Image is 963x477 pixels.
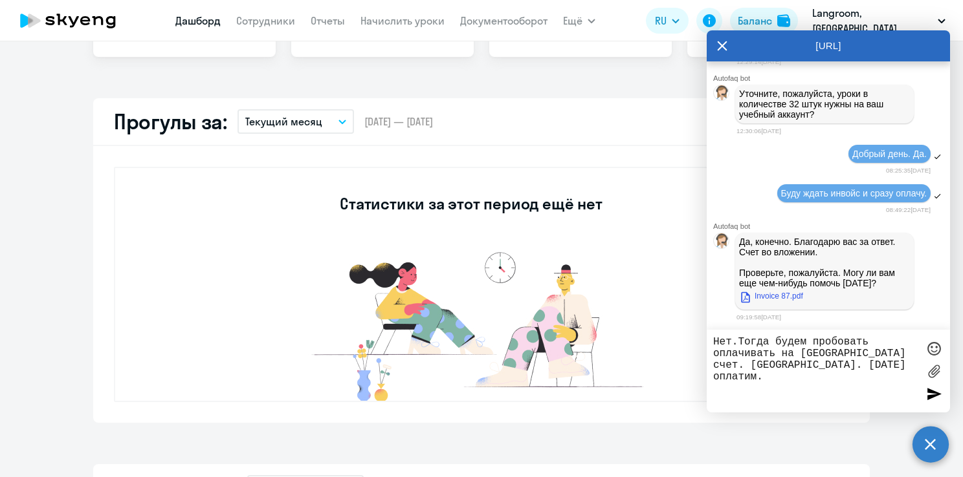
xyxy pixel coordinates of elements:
button: Langroom, [GEOGRAPHIC_DATA] "Excellent technologies" [806,5,952,36]
img: no-data [277,246,665,401]
div: Autofaq bot [713,74,950,82]
time: 12:29:14[DATE] [736,58,781,65]
p: Уточните, пожалуйста, уроки в количестве 32 штук нужны на ваш учебный аккаунт? [739,89,910,120]
p: Да, конечно. Благодарю вас за ответ. Счет во вложении. Проверьте, пожалуйста. Могу ли вам еще чем... [739,237,910,288]
time: 09:19:58[DATE] [736,313,781,321]
time: 08:25:35[DATE] [886,167,931,174]
button: Текущий месяц [238,109,354,134]
div: Баланс [738,13,772,28]
span: RU [655,13,667,28]
a: Документооборот [460,14,548,27]
button: RU [646,8,689,34]
h3: Статистики за этот период ещё нет [340,193,602,214]
a: Отчеты [311,14,345,27]
a: Начислить уроки [360,14,445,27]
a: Invoice 87.pdf [739,288,803,304]
p: Текущий месяц [245,114,322,129]
span: Буду ждать инвойс и сразу оплачу. [781,188,927,198]
textarea: Нет.Тогда будем пробовать оплачивать на [GEOGRAPHIC_DATA] счет. [GEOGRAPHIC_DATA]. [DATE] оплатим. [713,336,918,406]
span: [DATE] — [DATE] [364,114,433,129]
a: Дашборд [175,14,221,27]
time: 12:30:06[DATE] [736,127,781,134]
time: 08:49:22[DATE] [886,206,931,213]
h2: Прогулы за: [114,109,227,134]
label: Лимит 10 файлов [924,361,944,381]
div: Autofaq bot [713,222,950,230]
button: Ещё [563,8,595,34]
img: bot avatar [714,233,730,252]
p: Langroom, [GEOGRAPHIC_DATA] "Excellent technologies" [812,5,933,36]
span: Ещё [563,13,582,28]
button: Балансbalance [730,8,798,34]
span: Добрый день. Да. [852,149,927,159]
a: Сотрудники [236,14,295,27]
img: bot avatar [714,85,730,104]
img: balance [777,14,790,27]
